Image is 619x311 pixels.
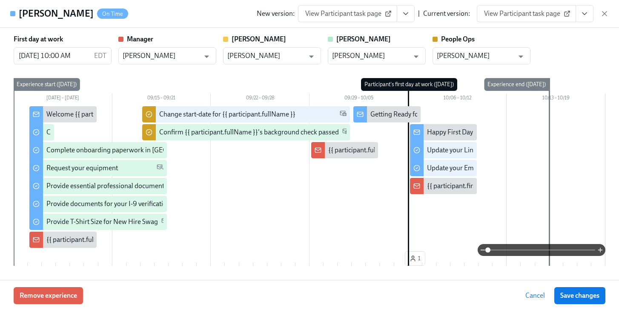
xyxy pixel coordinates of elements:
[427,181,544,191] div: {{ participant.firstName }} starts [DATE]!
[46,181,179,191] div: Provide essential professional documentation
[397,5,415,22] button: View task page
[361,78,457,91] div: Participant's first day at work ([DATE])
[13,78,80,91] div: Experience start ([DATE])
[554,287,605,304] button: Save changes
[328,145,457,155] div: {{ participant.fullName }} starts in a week 🎉
[342,128,349,137] span: Work Email
[46,110,152,119] div: Welcome {{ participant.firstName }}!
[46,128,172,137] div: Complete your background check in Checkr
[161,217,168,227] span: Personal Email
[418,9,420,18] div: |
[298,5,397,22] a: View Participant task page
[340,110,347,119] span: Work Email
[46,235,146,244] div: {{ participant.fullName }} Starting!
[305,50,318,63] button: Open
[14,287,83,304] button: Remove experience
[576,5,593,22] button: View task page
[560,291,599,300] span: Save changes
[507,93,605,105] div: 10/13 – 10/19
[484,9,569,18] span: View Participant task page
[112,93,211,105] div: 09/15 – 09/21
[97,11,128,17] span: On Time
[309,93,408,105] div: 09/29 – 10/05
[232,35,286,43] strong: [PERSON_NAME]
[410,50,423,63] button: Open
[370,110,458,119] div: Getting Ready for Onboarding
[514,50,527,63] button: Open
[257,9,295,18] div: New version:
[477,5,576,22] a: View Participant task page
[46,199,171,209] div: Provide documents for your I-9 verification
[519,287,551,304] button: Cancel
[127,35,153,43] strong: Manager
[427,145,510,155] div: Update your Linkedin profile
[336,35,391,43] strong: [PERSON_NAME]
[427,163,510,173] div: Update your Email Signature
[441,35,475,43] strong: People Ops
[211,93,309,105] div: 09/22 – 09/28
[484,78,549,91] div: Experience end ([DATE])
[157,163,163,173] span: Personal Email
[159,110,295,119] div: Change start-date for {{ participant.fullName }}
[19,7,94,20] h4: [PERSON_NAME]
[405,251,425,266] button: 1
[20,291,77,300] span: Remove experience
[46,145,218,155] div: Complete onboarding paperwork in [GEOGRAPHIC_DATA]
[46,217,158,227] div: Provide T-Shirt Size for New Hire Swag
[408,93,507,105] div: 10/06 – 10/12
[159,128,339,137] div: Confirm {{ participant.fullName }}'s background check passed
[200,50,213,63] button: Open
[427,128,552,137] div: Happy First Day {{ participant.firstName }}!
[525,291,545,300] span: Cancel
[46,163,118,173] div: Request your equipment
[14,93,112,105] div: [DATE] – [DATE]
[305,9,390,18] span: View Participant task page
[423,9,470,18] div: Current version:
[94,51,106,61] p: EDT
[14,35,63,44] label: First day at work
